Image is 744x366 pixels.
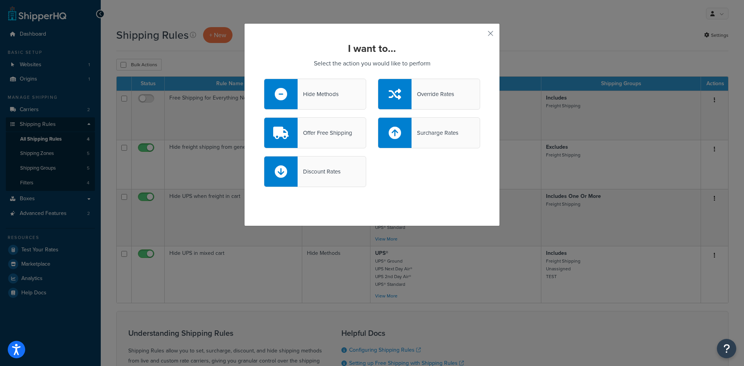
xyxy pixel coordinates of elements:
[264,58,480,69] p: Select the action you would like to perform
[717,339,736,358] button: Open Resource Center
[298,127,352,138] div: Offer Free Shipping
[412,89,454,100] div: Override Rates
[298,166,341,177] div: Discount Rates
[412,127,458,138] div: Surcharge Rates
[348,41,396,56] strong: I want to...
[298,89,339,100] div: Hide Methods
